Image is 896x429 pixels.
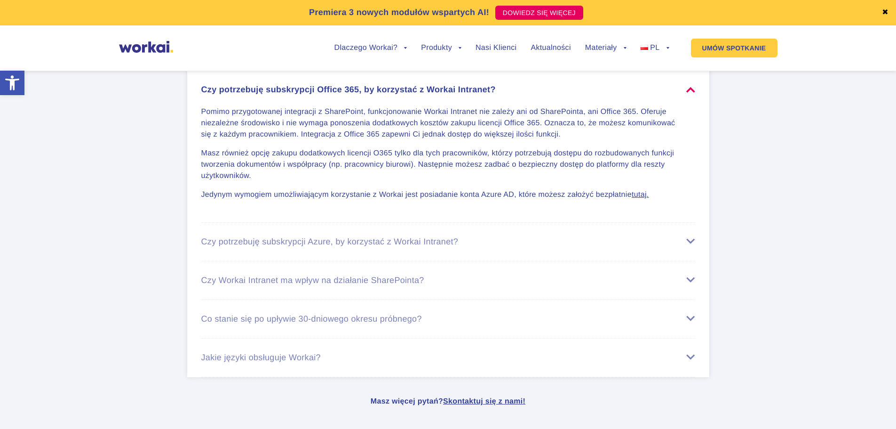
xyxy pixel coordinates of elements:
span: PL [650,44,659,52]
a: Skontaktuj się z nami [443,397,523,405]
p: Masz również opcję zakupu dodatkowych licencji O365 tylko dla tych pracowników, którzy potrzebują... [201,148,684,182]
div: Czy Workai Intranet ma wpływ na działanie SharePointa? [201,275,695,285]
a: Aktualności [531,44,571,52]
a: Nasi Klienci [476,44,516,52]
span: ! [443,397,525,405]
a: Dlaczego Workai? [334,44,407,52]
div: Jakie języki obsługuje Workai? [201,353,695,363]
a: tutaj. [632,191,649,199]
div: Czy potrzebuję subskrypcji Office 365, by korzystać z Workai Intranet? [201,85,695,95]
a: Produkty [421,44,461,52]
p: Premiera 3 nowych modułów wspartych AI! [309,6,489,19]
div: Co stanie się po upływie 30-dniowego okresu próbnego? [201,314,695,324]
a: UMÓW SPOTKANIE [691,39,777,57]
a: DOWIEDZ SIĘ WIĘCEJ [495,6,583,20]
a: ✖ [882,9,888,16]
p: Pomimo przygotowanej integracji z SharePoint, funkcjonowanie Workai Intranet nie zależy ani od Sh... [201,106,684,140]
p: Jedynym wymogiem umożliwiającym korzystanie z Workai jest posiadanie konta Azure AD, które możesz... [201,189,684,201]
a: Materiały [585,44,626,52]
div: Czy potrzebuję subskrypcji Azure, by korzystać z Workai Intranet? [201,237,695,247]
